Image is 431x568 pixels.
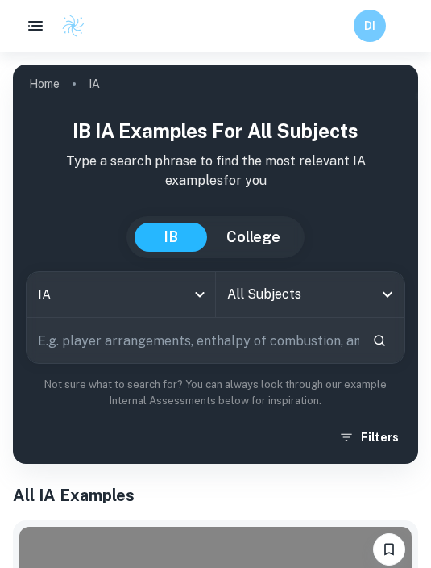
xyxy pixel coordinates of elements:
p: Not sure what to search for? You can always look through our example Internal Assessments below f... [26,377,405,410]
img: profile cover [13,65,418,464]
img: Clastify logo [61,14,85,38]
p: Type a search phrase to find the most relevant IA examples for you [26,152,405,190]
a: Clastify logo [52,14,85,38]
h1: All IA Examples [13,483,418,507]
button: College [210,223,296,252]
p: IA [89,75,100,93]
div: IA [27,272,215,317]
h1: IB IA examples for all subjects [26,116,405,145]
a: Home [29,73,60,95]
button: Bookmark [373,533,405,566]
button: Open [376,283,399,306]
button: Search [366,327,393,354]
button: DI [354,10,386,42]
input: E.g. player arrangements, enthalpy of combustion, analysis of a big city... [27,318,359,363]
button: IB [135,223,207,252]
h6: DI [361,17,379,35]
button: Filters [335,423,405,452]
